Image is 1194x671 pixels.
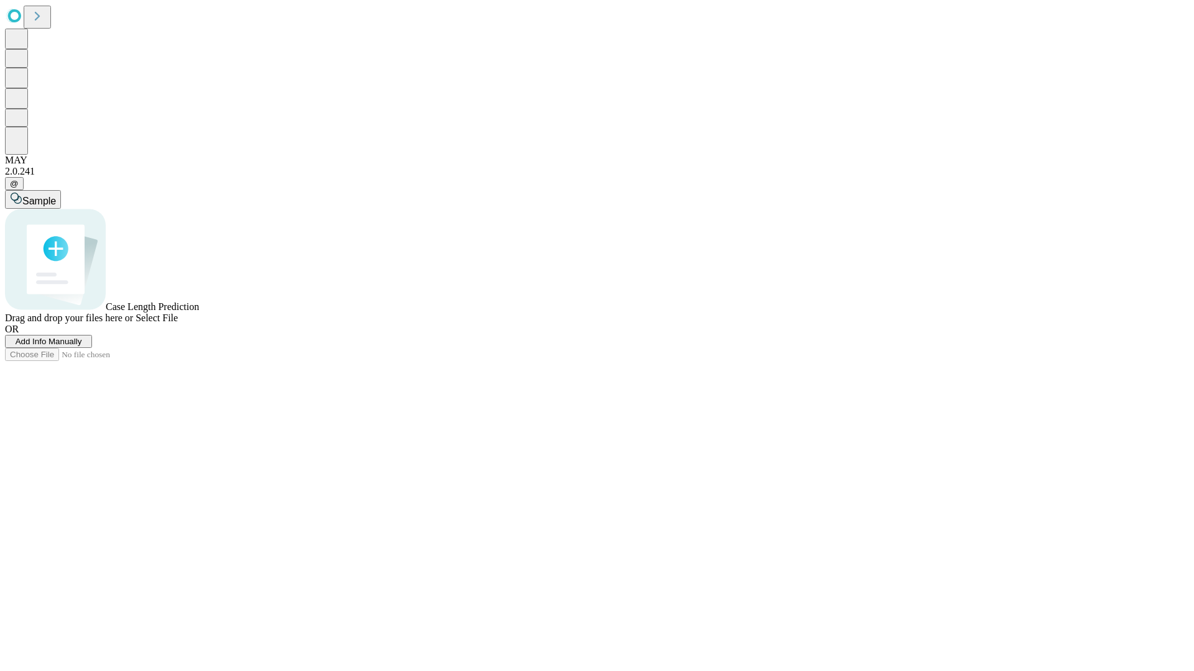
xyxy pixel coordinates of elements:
span: Add Info Manually [16,337,82,346]
span: OR [5,324,19,334]
button: Add Info Manually [5,335,92,348]
span: Sample [22,196,56,206]
div: 2.0.241 [5,166,1189,177]
button: @ [5,177,24,190]
span: Case Length Prediction [106,301,199,312]
span: @ [10,179,19,188]
button: Sample [5,190,61,209]
div: MAY [5,155,1189,166]
span: Drag and drop your files here or [5,313,133,323]
span: Select File [136,313,178,323]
